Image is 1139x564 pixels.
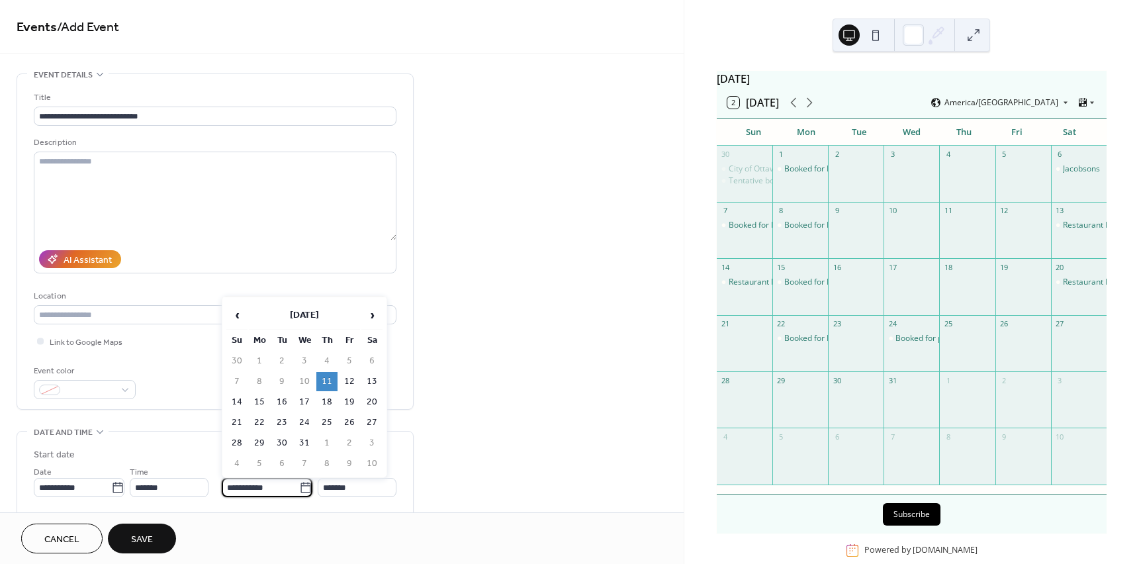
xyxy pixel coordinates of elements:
[1055,262,1065,272] div: 20
[249,331,270,350] th: Mo
[361,331,383,350] th: Sa
[999,432,1009,442] div: 9
[226,454,248,473] td: 4
[1055,319,1065,329] div: 27
[64,254,112,267] div: AI Assistant
[361,413,383,432] td: 27
[772,277,828,288] div: Booked for Private Event
[361,372,383,391] td: 13
[888,262,897,272] div: 17
[131,533,153,547] span: Save
[883,503,940,526] button: Subscribe
[895,333,1103,344] div: Booked for private Event before going off to deliver gifts!
[271,352,293,371] td: 2
[34,448,75,462] div: Start date
[316,372,338,391] td: 11
[57,15,119,40] span: / Add Event
[34,136,394,150] div: Description
[943,206,953,216] div: 11
[729,164,885,175] div: City of Ottawa Firefighters Children's Party
[34,465,52,479] span: Date
[361,352,383,371] td: 6
[721,375,731,385] div: 28
[226,372,248,391] td: 7
[888,432,897,442] div: 7
[271,454,293,473] td: 6
[316,331,338,350] th: Th
[999,262,1009,272] div: 19
[226,434,248,453] td: 28
[944,99,1058,107] span: America/[GEOGRAPHIC_DATA]
[227,302,247,328] span: ‹
[832,319,842,329] div: 23
[832,206,842,216] div: 9
[729,175,844,187] div: Tentative booking private event
[44,533,79,547] span: Cancel
[294,372,315,391] td: 10
[913,545,978,556] a: [DOMAIN_NAME]
[361,454,383,473] td: 10
[294,413,315,432] td: 24
[108,524,176,553] button: Save
[784,220,875,231] div: Booked for Private Event
[772,333,828,344] div: Booked for Private Event
[249,301,360,330] th: [DATE]
[1055,150,1065,160] div: 6
[249,454,270,473] td: 5
[999,375,1009,385] div: 2
[943,375,953,385] div: 1
[721,319,731,329] div: 21
[721,432,731,442] div: 4
[784,333,875,344] div: Booked for Private Event
[271,393,293,412] td: 16
[249,352,270,371] td: 1
[1051,277,1107,288] div: Restaurant Event
[999,150,1009,160] div: 5
[361,393,383,412] td: 20
[1043,119,1096,146] div: Sat
[721,262,731,272] div: 14
[888,206,897,216] div: 10
[727,119,780,146] div: Sun
[249,372,270,391] td: 8
[362,302,382,328] span: ›
[1055,206,1065,216] div: 13
[339,434,360,453] td: 2
[1063,220,1126,231] div: Restaurant Event
[226,393,248,412] td: 14
[884,333,939,344] div: Booked for private Event before going off to deliver gifts!
[717,71,1107,87] div: [DATE]
[1051,220,1107,231] div: Restaurant Event
[226,413,248,432] td: 21
[832,150,842,160] div: 2
[1055,375,1065,385] div: 3
[294,454,315,473] td: 7
[717,277,772,288] div: Restaurant Event
[294,393,315,412] td: 17
[130,465,148,479] span: Time
[339,352,360,371] td: 5
[772,220,828,231] div: Booked for Private Event
[34,364,133,378] div: Event color
[832,375,842,385] div: 30
[776,375,786,385] div: 29
[226,331,248,350] th: Su
[294,331,315,350] th: We
[1051,164,1107,175] div: Jacobsons
[776,150,786,160] div: 1
[316,352,338,371] td: 4
[339,372,360,391] td: 12
[943,150,953,160] div: 4
[1063,277,1126,288] div: Restaurant Event
[772,164,828,175] div: Booked for Private Event
[21,524,103,553] button: Cancel
[943,319,953,329] div: 25
[316,454,338,473] td: 8
[888,150,897,160] div: 3
[316,413,338,432] td: 25
[717,164,772,175] div: City of Ottawa Firefighters Children's Party
[780,119,833,146] div: Mon
[50,336,122,350] span: Link to Google Maps
[339,331,360,350] th: Fr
